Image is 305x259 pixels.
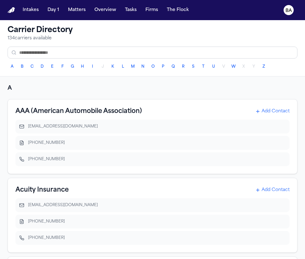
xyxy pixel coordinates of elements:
button: E [48,62,57,71]
h2: A [8,82,297,95]
button: Y [249,62,258,71]
h1: Carrier Directory [8,25,297,35]
img: Finch Logo [8,7,15,13]
button: L [118,62,127,71]
button: P [159,62,167,71]
button: I [88,62,97,71]
button: X [239,62,248,71]
button: Z [259,62,268,71]
button: F [58,62,67,71]
button: K [108,62,117,71]
button: H [78,62,87,71]
h3: Acuity Insurance [15,186,69,194]
button: Matters [65,4,88,16]
button: Overview [92,4,119,16]
button: Day 1 [45,4,62,16]
button: U [209,62,218,71]
button: The Flock [164,4,191,16]
h3: AAA (American Automobile Association) [15,107,142,116]
a: Home [8,7,15,13]
button: T [199,62,208,71]
button: R [179,62,188,71]
div: [PHONE_NUMBER] [28,140,276,145]
div: [PHONE_NUMBER] [28,235,276,240]
button: Tasks [122,4,139,16]
button: S [189,62,198,71]
button: N [138,62,147,71]
button: Firms [143,4,161,16]
button: B [18,62,26,71]
button: A [8,62,16,71]
button: O [149,62,157,71]
button: M [128,62,137,71]
button: G [68,62,77,71]
div: [EMAIL_ADDRESS][DOMAIN_NAME] [28,203,276,208]
button: W [229,62,238,71]
p: 134 carriers available [8,35,297,42]
button: V [219,62,228,71]
button: Q [169,62,178,71]
div: [PHONE_NUMBER] [28,219,276,224]
button: Add Contact [255,108,290,115]
button: D [38,62,47,71]
div: [PHONE_NUMBER] [28,157,276,162]
button: Add Contact [255,187,290,193]
button: Intakes [20,4,41,16]
button: C [28,62,37,71]
div: [EMAIL_ADDRESS][DOMAIN_NAME] [28,124,276,129]
button: J [98,62,107,71]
